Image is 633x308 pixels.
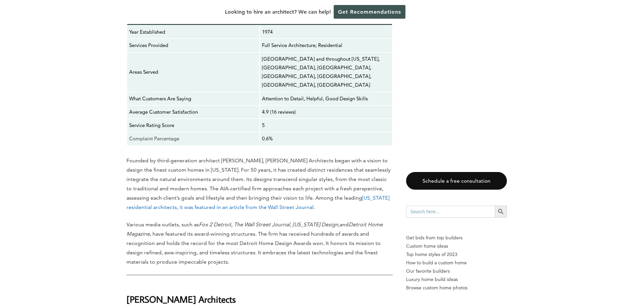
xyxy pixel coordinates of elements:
p: Complaint Percentage [129,134,257,143]
p: [GEOGRAPHIC_DATA] and throughout [US_STATE], [GEOGRAPHIC_DATA], [GEOGRAPHIC_DATA], [GEOGRAPHIC_DA... [262,55,390,90]
p: 5 [262,121,390,130]
p: Services Provided [129,41,257,50]
a: [US_STATE] residential architects, it was featured in an article from the Wall Street Journal [126,195,389,210]
a: Our favorite builders [406,267,507,275]
p: 4.9 (16 reviews) [262,108,390,116]
p: Average Customer Satisfaction [129,108,257,116]
input: Search here... [406,206,495,218]
p: 0.6% [262,134,390,143]
p: Areas Served [129,68,257,76]
p: 1974 [262,28,390,36]
p: Founded by third-generation architect [PERSON_NAME], [PERSON_NAME] Architects began with a vision... [126,156,393,212]
p: Various media outlets, such as and , have featured its award-winning structures. The firm has rec... [126,220,393,267]
em: Fox 2 Detroit, The Wall Street Journal, [US_STATE] Design, [199,221,340,228]
p: Service Rating Score [129,121,257,130]
a: Browse custom home photos [406,284,507,292]
em: Detroit Home Magazine [126,221,383,237]
p: What Customers Are Saying [129,94,257,103]
svg: Search [497,208,505,215]
a: Luxury home build ideas [406,275,507,284]
a: Schedule a free consultation [406,172,507,190]
a: How to build a custom home [406,259,507,267]
a: Custom home ideas [406,242,507,250]
a: Get Recommendations [334,5,405,19]
a: Top home styles of 2023 [406,250,507,259]
p: Year Established [129,28,257,36]
p: Get bids from top builders [406,234,507,242]
p: Full Service Architecture; Residential [262,41,390,50]
p: Attention to Detail, Helpful, Good Design Skills [262,94,390,103]
strong: [PERSON_NAME] Architects [126,293,236,305]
